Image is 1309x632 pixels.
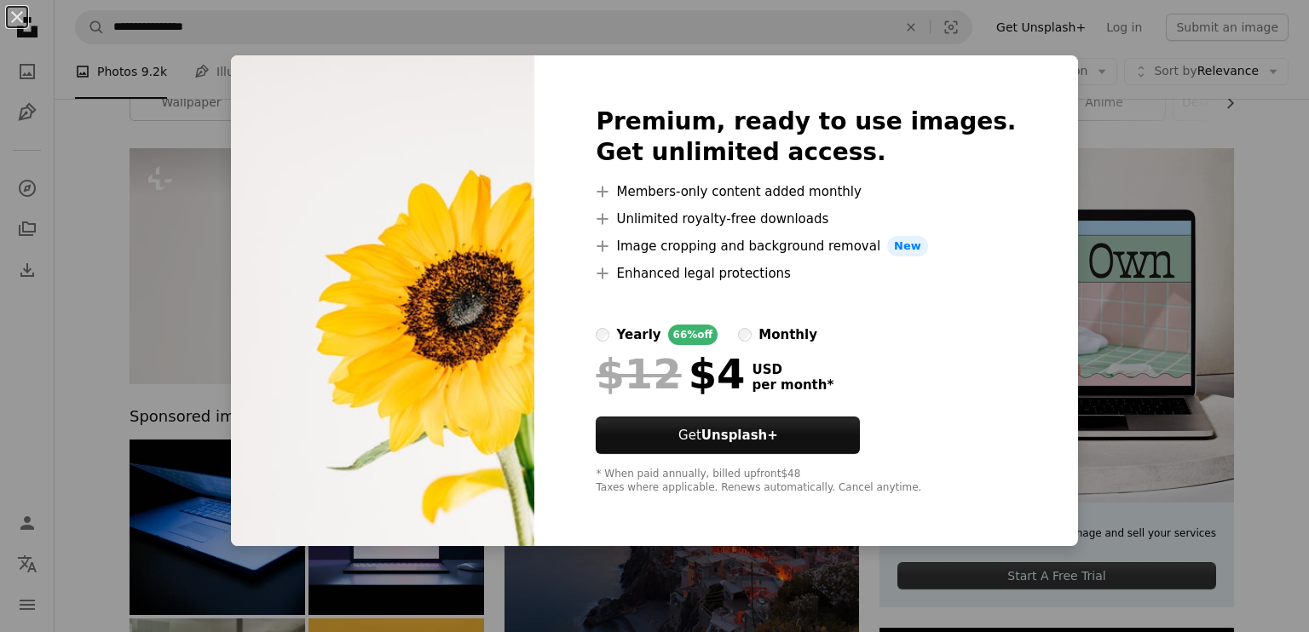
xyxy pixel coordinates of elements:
[596,468,1016,495] div: * When paid annually, billed upfront $48 Taxes where applicable. Renews automatically. Cancel any...
[596,263,1016,284] li: Enhanced legal protections
[616,325,660,345] div: yearly
[596,236,1016,256] li: Image cropping and background removal
[668,325,718,345] div: 66% off
[758,325,817,345] div: monthly
[596,352,681,396] span: $12
[596,106,1016,168] h2: Premium, ready to use images. Get unlimited access.
[596,209,1016,229] li: Unlimited royalty-free downloads
[752,362,833,377] span: USD
[596,417,860,454] button: GetUnsplash+
[596,181,1016,202] li: Members-only content added monthly
[752,377,833,393] span: per month *
[596,352,745,396] div: $4
[596,328,609,342] input: yearly66%off
[701,428,778,443] strong: Unsplash+
[231,55,534,546] img: premium_photo-1676316255037-56f0d11ddeb8
[887,236,928,256] span: New
[738,328,752,342] input: monthly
